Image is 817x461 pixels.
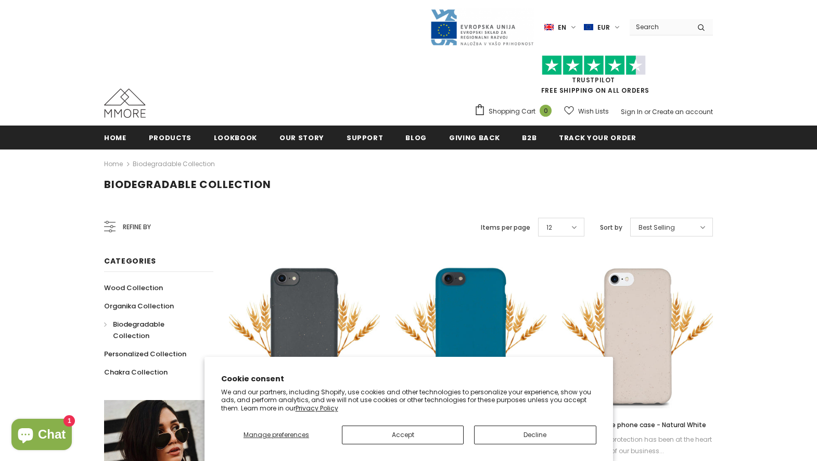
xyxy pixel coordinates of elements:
[558,22,566,33] span: en
[104,256,156,266] span: Categories
[104,345,186,363] a: Personalized Collection
[474,426,596,444] button: Decline
[644,107,650,116] span: or
[104,301,174,311] span: Organika Collection
[449,126,500,149] a: Giving back
[214,126,257,149] a: Lookbook
[474,104,557,119] a: Shopping Cart 0
[8,419,75,453] inbox-online-store-chat: Shopify online store chat
[113,319,164,341] span: Biodegradable Collection
[562,419,713,431] a: Biodegradable phone case - Natural White
[474,60,713,95] span: FREE SHIPPING ON ALL ORDERS
[597,22,610,33] span: EUR
[564,102,609,120] a: Wish Lists
[104,315,202,345] a: Biodegradable Collection
[542,55,646,76] img: Trust Pilot Stars
[149,126,192,149] a: Products
[104,133,126,143] span: Home
[104,363,168,381] a: Chakra Collection
[546,222,552,233] span: 12
[522,133,537,143] span: B2B
[104,126,126,149] a: Home
[562,434,713,457] div: Environmental protection has been at the heart of our business...
[572,76,615,84] a: Trustpilot
[522,126,537,149] a: B2B
[639,222,675,233] span: Best Selling
[405,126,427,149] a: Blog
[104,279,163,297] a: Wood Collection
[600,222,622,233] label: Sort by
[347,133,384,143] span: support
[104,89,146,118] img: MMORE Cases
[621,107,643,116] a: Sign In
[630,19,690,34] input: Search Site
[279,126,324,149] a: Our Story
[123,221,151,233] span: Refine by
[559,126,636,149] a: Track your order
[221,388,596,413] p: We and our partners, including Shopify, use cookies and other technologies to personalize your ex...
[296,404,338,413] a: Privacy Policy
[569,420,706,429] span: Biodegradable phone case - Natural White
[221,426,331,444] button: Manage preferences
[489,106,535,117] span: Shopping Cart
[104,367,168,377] span: Chakra Collection
[104,349,186,359] span: Personalized Collection
[104,177,271,192] span: Biodegradable Collection
[578,106,609,117] span: Wish Lists
[104,158,123,170] a: Home
[104,297,174,315] a: Organika Collection
[104,283,163,293] span: Wood Collection
[405,133,427,143] span: Blog
[347,126,384,149] a: support
[342,426,464,444] button: Accept
[244,430,309,439] span: Manage preferences
[430,8,534,46] img: Javni Razpis
[133,159,215,168] a: Biodegradable Collection
[214,133,257,143] span: Lookbook
[540,105,552,117] span: 0
[559,133,636,143] span: Track your order
[279,133,324,143] span: Our Story
[481,222,530,233] label: Items per page
[544,23,554,32] img: i-lang-1.png
[652,107,713,116] a: Create an account
[449,133,500,143] span: Giving back
[430,22,534,31] a: Javni Razpis
[221,373,596,384] h2: Cookie consent
[149,133,192,143] span: Products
